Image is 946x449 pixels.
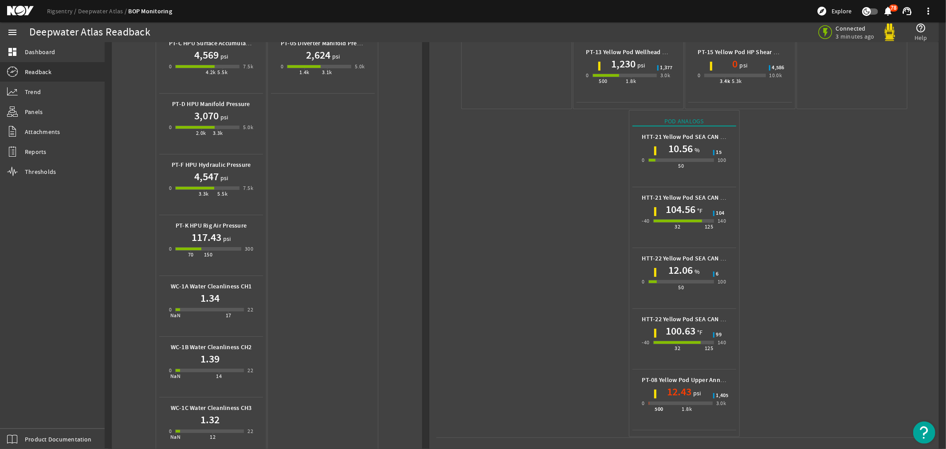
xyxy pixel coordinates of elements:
[682,405,692,414] div: 1.8k
[170,311,181,320] div: NaN
[716,399,726,408] div: 3.0k
[25,87,41,96] span: Trend
[718,338,726,347] div: 140
[675,222,680,231] div: 32
[716,332,722,338] span: 99
[881,24,899,41] img: Yellowpod.svg
[188,250,194,259] div: 70
[720,77,730,86] div: 3.4k
[172,161,251,169] b: PT-F HPU Hydraulic Pressure
[716,211,725,216] span: 104
[169,39,279,47] b: PT-C HPU Surface Accumulator Pressure
[636,61,645,70] span: psi
[25,47,55,56] span: Dashboard
[172,100,250,108] b: PT-D HPU Manifold Pressure
[217,189,228,198] div: 5.5k
[695,206,703,215] span: °F
[355,62,365,71] div: 5.0k
[170,433,181,441] div: NaN
[666,202,695,217] h1: 104.56
[679,283,684,292] div: 50
[836,24,875,32] span: Connected
[243,184,253,193] div: 7.5k
[169,184,172,193] div: 0
[170,372,181,381] div: NaN
[226,311,232,320] div: 17
[679,161,684,170] div: 50
[7,27,18,38] mat-icon: menu
[129,7,173,16] a: BOP Monitoring
[247,305,253,314] div: 22
[667,385,691,399] h1: 12.43
[219,52,228,61] span: psi
[716,272,719,277] span: 6
[733,57,738,71] h1: 0
[666,324,695,338] h1: 100.63
[642,315,761,323] b: HTT-22 Yellow Pod SEA CAN 2 Temperature
[642,376,757,384] b: PT-08 Yellow Pod Upper Annular Pressure
[883,6,894,16] mat-icon: notifications
[306,48,330,62] h1: 2,624
[693,267,700,276] span: %
[206,68,216,77] div: 4.2k
[169,366,172,375] div: 0
[916,23,926,33] mat-icon: help_outline
[213,129,223,138] div: 3.3k
[695,328,703,337] span: °F
[918,0,939,22] button: more_vert
[25,127,60,136] span: Attachments
[25,147,47,156] span: Reports
[698,48,812,56] b: PT-15 Yellow Pod HP Shear Ram Pressure
[668,263,693,277] h1: 12.06
[171,343,252,351] b: WC-1B Water Cleanliness CH2
[171,282,252,291] b: WC-1A Water Cleanliness CH1
[813,4,855,18] button: Explore
[586,71,589,80] div: 0
[902,6,912,16] mat-icon: support_agent
[169,123,172,132] div: 0
[675,344,680,353] div: 32
[247,366,253,375] div: 22
[599,77,607,86] div: 500
[705,344,713,353] div: 125
[632,117,736,126] div: Pod Analogs
[169,427,172,436] div: 0
[693,146,700,154] span: %
[299,68,310,77] div: 1.4k
[330,52,340,61] span: psi
[718,217,726,225] div: 140
[25,167,56,176] span: Thresholds
[698,71,701,80] div: 0
[611,57,636,71] h1: 1,230
[626,77,636,86] div: 1.8k
[642,277,645,286] div: 0
[217,68,228,77] div: 5.5k
[642,193,761,202] b: HTT-21 Yellow Pod SEA CAN 1 Temperature
[25,107,43,116] span: Panels
[716,150,722,155] span: 15
[25,67,51,76] span: Readback
[660,65,673,71] span: 1,377
[243,62,253,71] div: 7.5k
[243,123,253,132] div: 5.0k
[660,71,671,80] div: 3.0k
[655,405,663,414] div: 500
[642,156,645,165] div: 0
[642,399,645,408] div: 0
[705,222,713,231] div: 125
[913,421,935,444] button: Open Resource Center
[718,156,726,165] div: 100
[718,277,726,286] div: 100
[201,352,220,366] h1: 1.39
[772,65,785,71] span: 4,586
[192,230,221,244] h1: 117.43
[642,217,650,225] div: -40
[668,142,693,156] h1: 10.56
[247,427,253,436] div: 22
[176,221,247,230] b: PT-K HPU Rig Air Pressure
[216,372,222,381] div: 14
[586,48,760,56] b: PT-13 Yellow Pod Wellhead Connector Regulator Pilot Pressure
[47,7,78,15] a: Rigsentry
[199,189,209,198] div: 3.3k
[716,393,729,398] span: 1,405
